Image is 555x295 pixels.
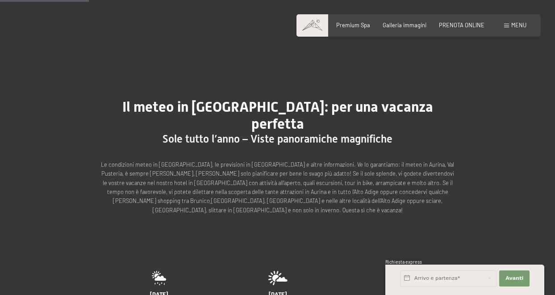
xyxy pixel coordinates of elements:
[511,21,526,29] span: Menu
[122,98,433,132] span: Il meteo in [GEOGRAPHIC_DATA]: per una vacanza perfetta
[210,197,211,204] a: ,
[99,160,456,215] p: Le condizioni meteo in [GEOGRAPHIC_DATA], le previsioni in [GEOGRAPHIC_DATA] e altre informazioni...
[163,133,392,145] span: Sole tutto l’anno – Viste panoramiche magnifiche
[385,259,422,265] span: Richiesta express
[336,21,370,29] a: Premium Spa
[499,270,530,287] button: Avanti
[439,21,484,29] a: PRENOTA ONLINE
[505,275,523,282] span: Avanti
[383,21,426,29] a: Galleria immagini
